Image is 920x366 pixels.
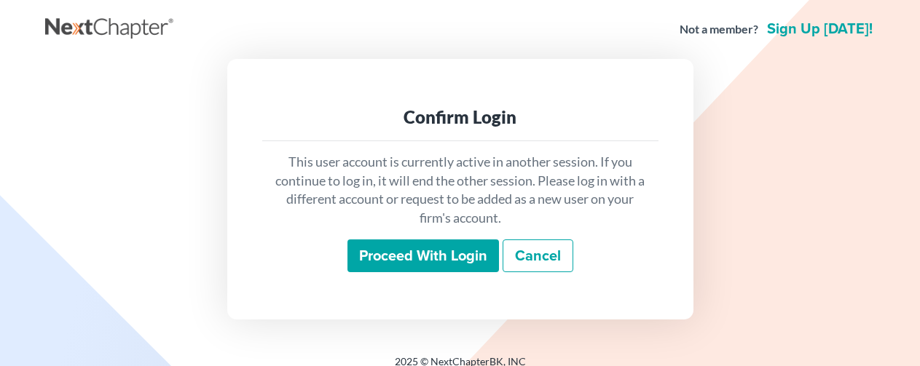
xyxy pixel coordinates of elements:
[503,239,573,273] a: Cancel
[347,239,499,273] input: Proceed with login
[274,106,647,129] div: Confirm Login
[680,21,758,38] strong: Not a member?
[764,22,876,36] a: Sign up [DATE]!
[274,153,647,228] p: This user account is currently active in another session. If you continue to log in, it will end ...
